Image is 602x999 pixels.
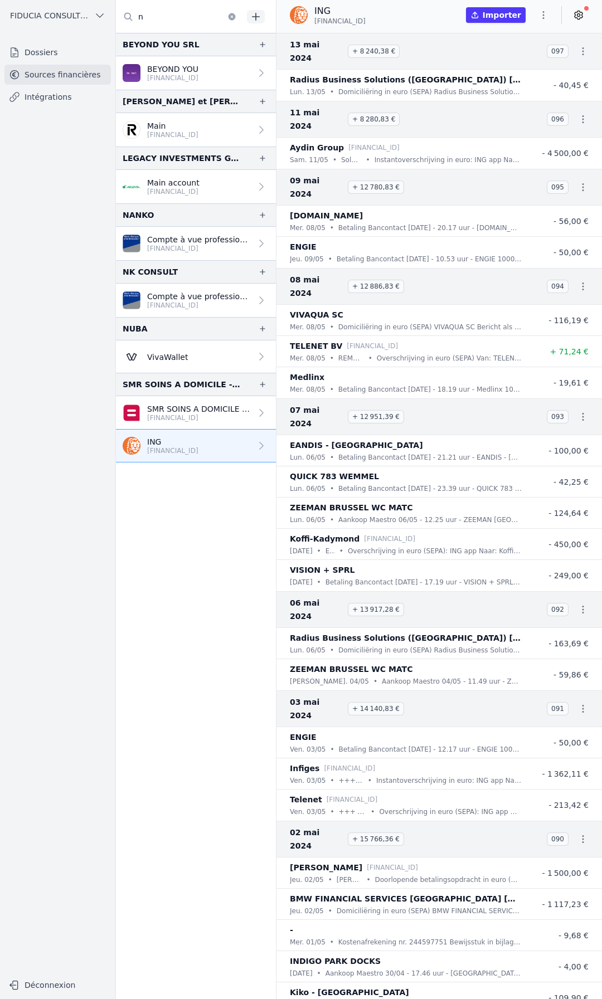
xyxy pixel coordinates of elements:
span: - 1 500,00 € [542,869,589,878]
p: [FINANCIAL_ID] [347,340,398,352]
p: Overschrijving in euro (SEPA): ING app Naar: Koffi-Kadymond - [FINANCIAL_ID] Mededeling: Emprunt ... [348,545,522,557]
p: BMW FINANCIAL SERVICES [GEOGRAPHIC_DATA] [GEOGRAPHIC_DATA] [290,892,522,905]
span: - 4 500,00 € [542,149,589,158]
button: Déconnexion [4,976,111,994]
p: [PERSON_NAME] [290,861,362,874]
img: ing.png [290,6,308,24]
span: - 19,61 € [554,378,589,387]
p: [FINANCIAL_ID] [348,142,400,153]
div: • [330,452,334,463]
span: - 213,42 € [548,801,589,810]
p: VIVAQUA SC [290,308,343,321]
p: Infiges [290,762,319,775]
p: [FINANCIAL_ID] [147,413,251,422]
p: TELENET BV [290,339,342,353]
span: - 1 362,11 € [542,769,589,778]
p: Doorlopende betalingsopdracht in euro (SEPA) Ten gunste van: [PERSON_NAME] [GEOGRAPHIC_DATA] IBAN... [375,874,522,885]
div: NANKO [123,208,154,222]
a: Compte à vue professionnel [FINANCIAL_ID] [116,227,276,260]
p: SMR SOINS A DOMICILE - THU [147,403,251,415]
div: • [328,254,332,265]
span: 11 mai 2024 [290,106,343,133]
p: [DATE] [290,968,313,979]
img: revolut.png [123,121,140,139]
div: • [330,222,334,233]
p: Aankoop Maestro 30/04 - 17.46 uur - [GEOGRAPHIC_DATA] [GEOGRAPHIC_DATA] - B EL Kaartnummer 6703 3... [326,968,522,979]
a: Sources financières [4,65,111,85]
div: • [371,806,375,817]
a: Main account [FINANCIAL_ID] [116,170,276,203]
p: jeu. 02/05 [290,905,324,917]
span: 091 [547,702,569,715]
p: Telenet [290,793,322,806]
p: lun. 06/05 [290,483,326,494]
p: Main account [147,177,200,188]
span: 02 mai 2024 [290,826,343,852]
img: Viva-Wallet.webp [123,348,140,366]
p: ven. 03/05 [290,806,326,817]
span: - 249,00 € [548,571,589,580]
div: • [330,384,334,395]
p: [DATE] [290,577,313,588]
div: • [330,937,334,948]
p: mer. 08/05 [290,353,326,364]
p: jeu. 09/05 [290,254,324,265]
p: Emprunt [326,545,335,557]
div: • [368,353,372,364]
p: Solde de la facture nro 279 [341,154,362,165]
span: + 12 886,83 € [348,280,404,293]
p: Instantoverschrijving in euro: ING app Naar: Infiges - [FINANCIAL_ID] Instant op [DATE] 14:24 Med... [376,775,522,786]
p: Radius Business Solutions ([GEOGRAPHIC_DATA]) [GEOGRAPHIC_DATA] [290,73,522,86]
p: Betaling Bancontact [DATE] - 12.17 uur - ENGIE 1000 - [GEOGRAPHIC_DATA] - [GEOGRAPHIC_DATA] 6703 ... [339,744,522,755]
a: Intégrations [4,87,111,107]
p: Domiciliëring in euro (SEPA) BMW FINANCIAL SERVICES [GEOGRAPHIC_DATA] [GEOGRAPHIC_DATA] Bericht a... [337,905,522,917]
p: sam. 11/05 [290,154,328,165]
span: - 1 117,23 € [542,900,589,909]
p: Domiciliëring in euro (SEPA) VIVAQUA SC Bericht als bijlage Verrichting 260 van [DATE] - Afschrif... [338,321,522,333]
span: - 116,19 € [548,316,589,325]
p: Medlinx [290,371,324,384]
img: ing.png [123,437,140,455]
span: + 15 766,36 € [348,832,404,846]
p: Radius Business Solutions ([GEOGRAPHIC_DATA]) [GEOGRAPHIC_DATA] [290,631,522,645]
div: [PERSON_NAME] et [PERSON_NAME] [123,95,240,108]
p: [PERSON_NAME] [GEOGRAPHIC_DATA] [337,874,362,885]
span: - 59,86 € [554,670,589,679]
p: Betaling Bancontact [DATE] - 20.17 uur - [DOMAIN_NAME] 1?011 D?K - [GEOGRAPHIC_DATA] - NLD [DOMAI... [338,222,522,233]
span: + 14 140,83 € [348,702,404,715]
p: Koffi-Kadymond [290,532,360,545]
p: Domiciliëring in euro (SEPA) Radius Business Solutions ([GEOGRAPHIC_DATA]) [GEOGRAPHIC_DATA] Beri... [338,645,522,656]
div: BEYOND YOU SRL [123,38,200,51]
p: Domiciliëring in euro (SEPA) Radius Business Solutions ([GEOGRAPHIC_DATA]) [GEOGRAPHIC_DATA] Beri... [338,86,522,98]
img: VAN_BREDA_JVBABE22XXX.png [123,235,140,252]
span: - 56,00 € [554,217,589,226]
span: 07 mai 2024 [290,403,343,430]
span: 096 [547,113,569,126]
div: • [368,775,372,786]
p: +++ 110 / 0224 / 25105 +++ [339,775,363,786]
div: • [330,321,334,333]
span: FIDUCIA CONSULTING SRL [10,10,90,21]
p: lun. 06/05 [290,514,326,525]
p: lun. 06/05 [290,452,326,463]
span: 093 [547,410,569,423]
p: ven. 03/05 [290,775,326,786]
p: ZEEMAN BRUSSEL WC MATC [290,662,412,676]
span: + 8 280,83 € [348,113,400,126]
p: mer. 01/05 [290,937,326,948]
span: - 50,00 € [554,248,589,257]
p: EANDIS - [GEOGRAPHIC_DATA] [290,438,423,452]
p: [FINANCIAL_ID] [147,74,198,82]
div: • [330,353,334,364]
p: [PERSON_NAME]. 04/05 [290,676,369,687]
span: 09 mai 2024 [290,174,343,201]
p: Compte à vue professionnel [147,234,251,245]
p: Overschrijving in euro (SEPA) Van: TELENET BV [STREET_ADDRESS] IBAN: [FINANCIAL_ID] Mededeling: R... [377,353,522,364]
span: + 8 240,38 € [348,45,400,58]
p: Betaling Bancontact [DATE] - 10.53 uur - ENGIE 1000 - [GEOGRAPHIC_DATA] - [GEOGRAPHIC_DATA] Kaart... [337,254,522,265]
img: belfius.png [123,404,140,422]
p: VISION + SPRL [290,563,355,577]
span: 097 [547,45,569,58]
p: Aydin Group [290,141,344,154]
p: +++ 306 / 4666 / 56161 +++ [339,806,367,817]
